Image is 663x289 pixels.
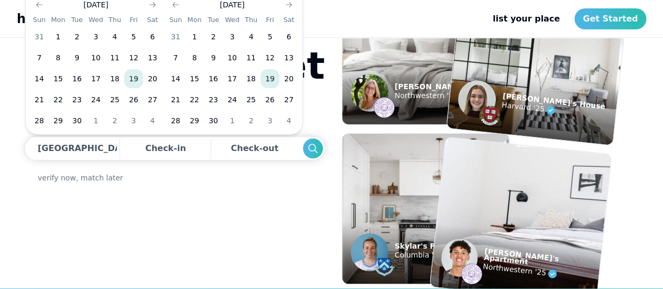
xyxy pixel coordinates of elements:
[501,99,605,122] p: Harvard '25
[185,69,204,88] button: 15
[166,111,185,130] button: 28
[351,233,388,271] img: example listing host
[166,27,185,46] button: 31
[223,69,242,88] button: 17
[185,111,204,130] button: 29
[86,90,105,109] button: 24
[49,48,68,67] button: 8
[166,90,185,109] button: 21
[260,69,279,88] button: 19
[242,48,260,67] button: 11
[68,69,86,88] button: 16
[105,14,124,25] th: Thursday
[279,90,298,109] button: 27
[86,111,105,130] button: 1
[49,27,68,46] button: 1
[223,27,242,46] button: 3
[124,27,143,46] button: 5
[204,111,223,130] button: 30
[460,262,483,285] img: example listing host
[395,243,455,249] p: Skylar's Place
[166,48,185,67] button: 7
[124,14,143,25] th: Friday
[279,14,298,25] th: Saturday
[86,69,105,88] button: 17
[395,90,495,102] p: Northwestern '24
[105,111,124,130] button: 2
[105,90,124,109] button: 25
[68,111,86,130] button: 30
[351,74,388,112] img: example listing host
[223,48,242,67] button: 10
[204,48,223,67] button: 9
[223,111,242,130] button: 1
[124,69,143,88] button: 19
[38,142,240,155] div: [GEOGRAPHIC_DATA], [GEOGRAPHIC_DATA]
[242,111,260,130] button: 2
[484,248,601,272] p: [PERSON_NAME]'s Apartment
[374,97,395,118] img: example listing host
[30,111,49,130] button: 28
[124,111,143,130] button: 3
[86,48,105,67] button: 10
[30,27,49,46] button: 31
[124,48,143,67] button: 12
[502,92,605,110] p: [PERSON_NAME]'s House
[204,90,223,109] button: 23
[303,138,323,158] button: Search
[185,90,204,109] button: 22
[242,69,260,88] button: 18
[25,137,325,160] div: Dates trigger
[260,14,279,25] th: Friday
[68,27,86,46] button: 2
[242,14,260,25] th: Thursday
[242,27,260,46] button: 4
[143,111,162,130] button: 4
[204,69,223,88] button: 16
[231,138,282,159] div: Check-out
[223,90,242,109] button: 24
[105,27,124,46] button: 4
[166,69,185,88] button: 14
[260,90,279,109] button: 26
[342,134,509,284] img: example listing
[143,69,162,88] button: 20
[185,27,204,46] button: 1
[143,27,162,46] button: 6
[204,14,223,25] th: Tuesday
[49,90,68,109] button: 22
[49,69,68,88] button: 15
[166,14,185,25] th: Sunday
[49,14,68,25] th: Monday
[260,48,279,67] button: 12
[279,48,298,67] button: 13
[86,27,105,46] button: 3
[68,48,86,67] button: 9
[456,79,497,120] img: example listing host
[395,83,495,90] p: [PERSON_NAME]'s Room
[374,256,395,277] img: example listing host
[17,9,71,28] a: hostU
[279,111,298,130] button: 4
[38,173,123,183] a: verify now, match later
[30,90,49,109] button: 21
[574,8,646,29] a: Get Started
[395,249,455,262] p: Columbia '24
[479,104,502,127] img: example listing host
[143,48,162,67] button: 13
[105,48,124,67] button: 11
[105,69,124,88] button: 18
[145,138,186,159] div: Check-in
[279,27,298,46] button: 6
[482,260,599,285] p: Northwestern '25
[86,14,105,25] th: Wednesday
[223,14,242,25] th: Wednesday
[30,69,49,88] button: 14
[68,14,86,25] th: Tuesday
[185,48,204,67] button: 8
[68,90,86,109] button: 23
[484,8,568,29] a: list your place
[49,111,68,130] button: 29
[185,14,204,25] th: Monday
[17,10,48,27] span: host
